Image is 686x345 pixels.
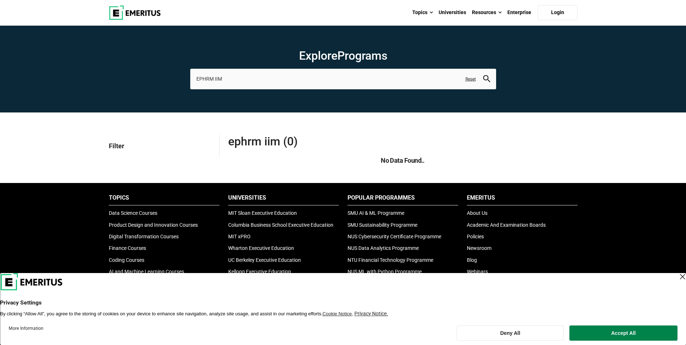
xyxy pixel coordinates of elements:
a: NUS ML with Python Programme [348,269,422,274]
a: Webinars [467,269,488,274]
a: Data Science Courses [109,210,157,216]
a: Newsroom [467,245,491,251]
a: Reset search [465,76,476,82]
a: NUS Data Analytics Programme [348,245,419,251]
a: SMU Sustainability Programme [348,222,417,228]
a: AI and Machine Learning Courses [109,269,184,274]
a: Policies [467,234,484,239]
a: NTU Financial Technology Programme [348,257,433,263]
a: Digital Transformation Courses [109,234,179,239]
button: search [483,75,490,83]
h5: No Data Found.. [228,156,578,165]
a: Columbia Business School Executive Education [228,222,333,228]
a: UC Berkeley Executive Education [228,257,301,263]
a: Finance Courses [109,245,146,251]
a: search [483,77,490,84]
a: MIT Sloan Executive Education [228,210,297,216]
a: Login [538,5,578,20]
a: Kellogg Executive Education [228,269,291,274]
a: Blog [467,257,477,263]
a: Academic And Examination Boards [467,222,546,228]
a: NUS Cybersecurity Certificate Programme [348,234,441,239]
a: Coding Courses [109,257,144,263]
a: Product Design and Innovation Courses [109,222,198,228]
a: SMU AI & ML Programme [348,210,404,216]
h1: Explore [190,48,496,63]
span: EPHRM IIM (0) [228,134,403,149]
a: MIT xPRO [228,234,251,239]
p: Filter [109,134,213,158]
span: Programs [337,49,387,63]
a: Wharton Executive Education [228,245,294,251]
a: About Us [467,210,487,216]
input: search-page [190,69,496,89]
